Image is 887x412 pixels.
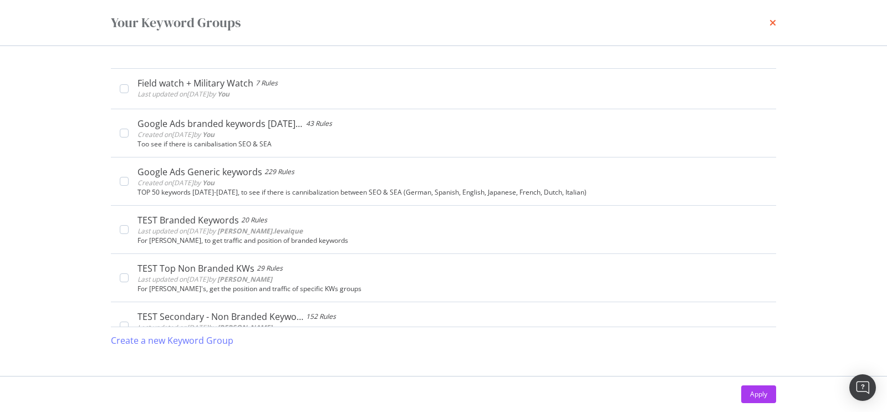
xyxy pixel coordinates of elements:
span: Created on [DATE] by [137,178,215,187]
div: Open Intercom Messenger [849,374,876,401]
div: Field watch + Military Watch [137,78,253,89]
span: Created on [DATE] by [137,130,215,139]
span: Last updated on [DATE] by [137,274,272,284]
div: Create a new Keyword Group [111,334,233,347]
div: TOP 50 keywords [DATE]-[DATE], to see if there is cannibalization between SEO & SEA (German, Span... [137,189,767,196]
div: Google Ads branded keywords [DATE]-[DATE] [137,118,304,129]
b: You [217,89,230,99]
button: Create a new Keyword Group [111,327,233,354]
div: TEST Secondary - Non Branded Keywords [137,311,304,322]
div: Your Keyword Groups [111,13,241,32]
b: [PERSON_NAME].levaique [217,226,303,236]
div: 152 Rules [306,311,336,322]
div: For [PERSON_NAME]'s, get the position and traffic of specific KWs groups [137,285,767,293]
div: TEST Top Non Branded KWs [137,263,254,274]
b: [PERSON_NAME] [217,323,272,332]
div: 20 Rules [241,215,267,226]
div: 43 Rules [306,118,332,129]
b: [PERSON_NAME] [217,274,272,284]
span: Last updated on [DATE] by [137,323,272,332]
div: times [769,13,776,32]
div: For [PERSON_NAME], to get traffic and position of branded keywords [137,237,767,245]
b: You [202,178,215,187]
span: Last updated on [DATE] by [137,89,230,99]
div: Apply [750,389,767,399]
div: 229 Rules [264,166,294,177]
div: TEST Branded Keywords [137,215,239,226]
b: You [202,130,215,139]
div: 29 Rules [257,263,283,274]
span: Last updated on [DATE] by [137,226,303,236]
div: Too see if there is canibalisation SEO & SEA [137,140,767,148]
button: Apply [741,385,776,403]
div: 7 Rules [256,78,278,89]
div: Google Ads Generic keywords [137,166,262,177]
